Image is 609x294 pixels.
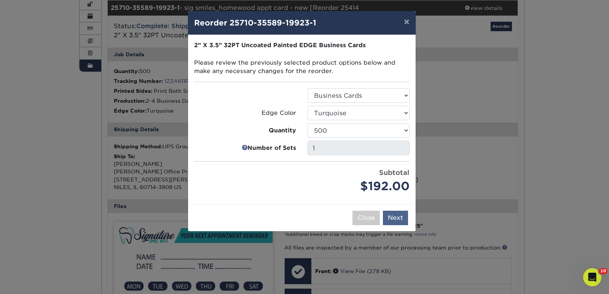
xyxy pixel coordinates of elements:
h4: Reorder 25710-35589-19923-1 [194,17,410,29]
button: Close [352,211,380,225]
div: $192.00 [308,178,410,195]
strong: 2" X 3.5" 32PT Uncoated Painted EDGE Business Cards [194,41,366,49]
button: × [398,11,415,32]
p: Please review the previously selected product options below and make any necessary changes for th... [194,41,410,76]
span: 10 [599,268,607,274]
strong: Quantity [269,126,296,135]
strong: Subtotal [379,168,410,176]
iframe: Intercom live chat [583,268,601,286]
label: Edge Color [194,109,296,118]
strong: Number of Sets [247,144,296,153]
button: Next [383,211,408,225]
